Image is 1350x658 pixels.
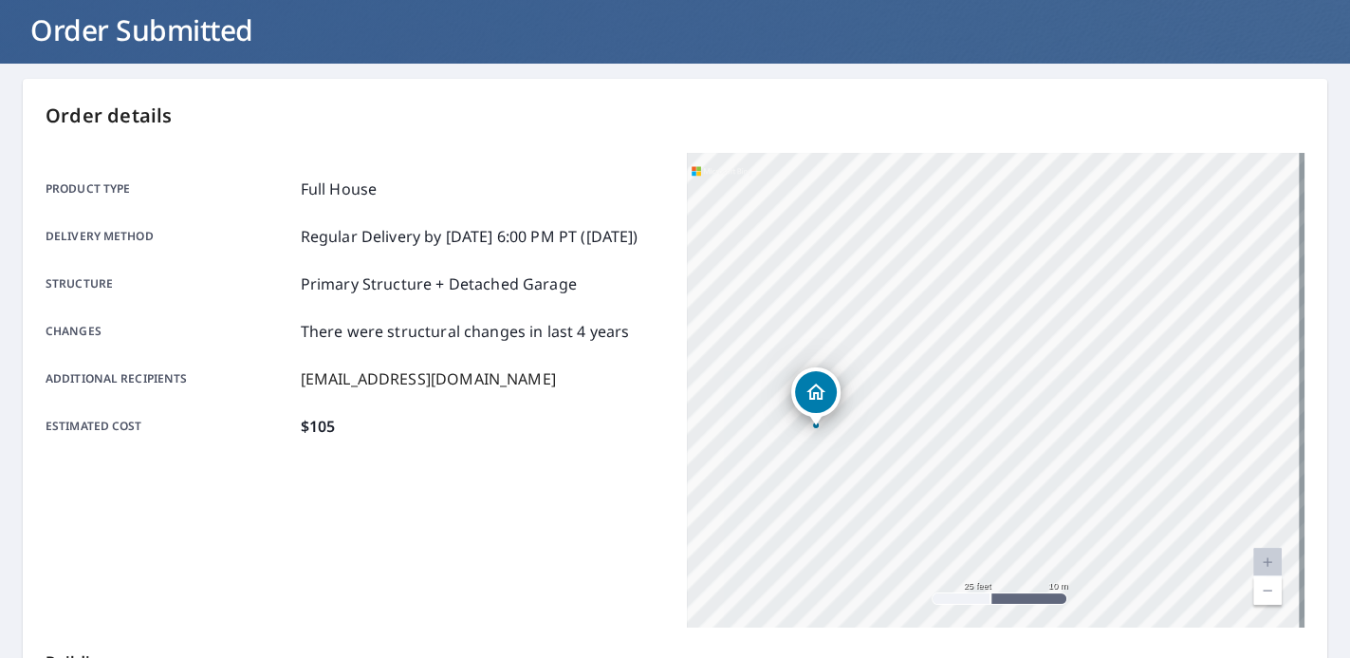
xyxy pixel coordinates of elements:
a: Current Level 20, Zoom Out [1253,576,1282,605]
p: Additional recipients [46,367,293,390]
p: Primary Structure + Detached Garage [301,273,577,295]
p: [EMAIL_ADDRESS][DOMAIN_NAME] [301,367,556,390]
p: Regular Delivery by [DATE] 6:00 PM PT ([DATE]) [301,225,638,248]
p: $105 [301,415,336,438]
p: Structure [46,273,293,295]
a: Current Level 20, Zoom In Disabled [1253,548,1282,576]
p: Delivery method [46,225,293,248]
p: There were structural changes in last 4 years [301,320,630,343]
div: Dropped pin, building 1, Residential property, 2875 County Road 322 Dublin, TX 76446 [791,367,841,426]
p: Full House [301,178,378,200]
p: Estimated cost [46,415,293,438]
p: Changes [46,320,293,343]
h1: Order Submitted [23,10,1327,49]
p: Order details [46,102,1304,130]
p: Product type [46,178,293,200]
